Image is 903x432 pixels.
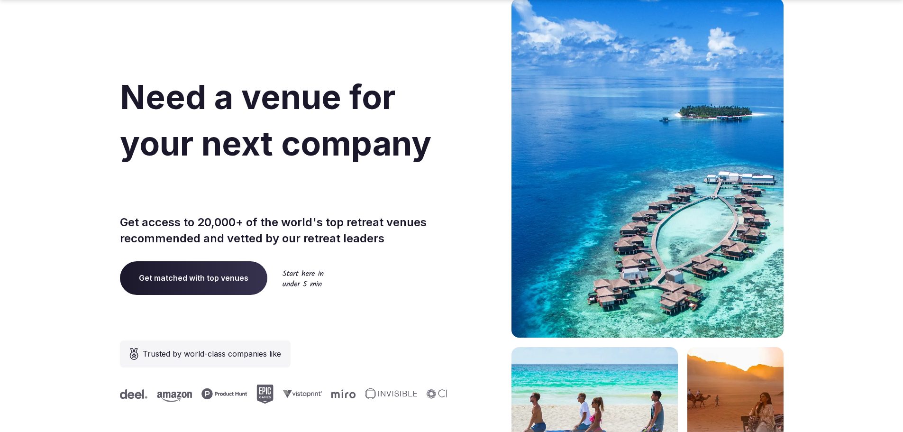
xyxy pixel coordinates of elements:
span: Need a venue for your next company [120,77,431,164]
svg: Vistaprint company logo [282,390,321,398]
svg: Miro company logo [330,389,355,398]
a: Get matched with top venues [120,261,267,294]
svg: Invisible company logo [364,388,416,400]
img: Start here in under 5 min [283,270,324,286]
p: Get access to 20,000+ of the world's top retreat venues recommended and vetted by our retreat lea... [120,214,448,246]
svg: Deel company logo [119,389,146,399]
span: Trusted by world-class companies like [143,348,281,359]
svg: Epic Games company logo [255,385,273,404]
